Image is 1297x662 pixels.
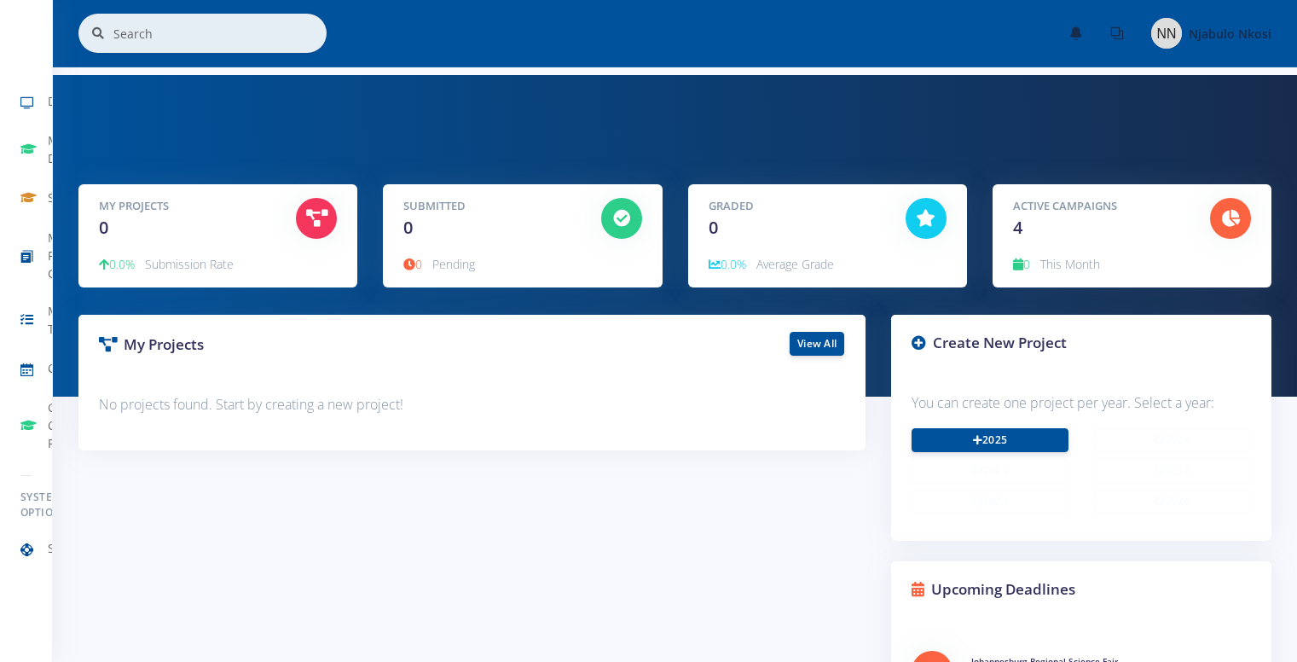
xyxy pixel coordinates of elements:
a: Image placeholder Njabulo Nkosi [1138,15,1271,52]
span: My Dashboard [48,131,111,167]
button: 2022 [1094,459,1251,483]
a: View All [790,332,844,356]
span: My Project Groups [48,229,90,282]
span: Pending [432,256,475,272]
span: Calendar [48,359,100,377]
span: Njabulo Nkosi [1189,26,1271,42]
span: 0 [709,216,718,239]
h5: Active Campaigns [1013,198,1184,215]
h3: My Projects [99,334,459,356]
span: 0.0% [709,256,746,272]
h5: My Projects [99,198,270,215]
span: 0.0% [99,256,135,272]
a: 2025 [912,428,1068,452]
span: Average Grade [756,256,834,272]
img: Image placeholder [1151,18,1182,49]
span: 0 [403,216,413,239]
span: Submission Rate [145,256,234,272]
span: 0 [99,216,108,239]
span: 0 [1013,256,1030,272]
h3: Create New Project [912,332,1251,354]
h5: Submitted [403,198,575,215]
span: My Tasks [48,302,79,338]
span: Dashboard [48,92,111,110]
span: 4 [1013,216,1022,239]
h5: Graded [709,198,880,215]
p: You can create one project per year. Select a year: [912,392,1251,415]
span: Grade Change Requests [48,398,101,452]
p: No projects found. Start by creating a new project! [99,393,845,416]
button: 2020 [1094,490,1251,514]
h3: Upcoming Deadlines [912,578,1251,601]
span: 0 [403,256,422,272]
span: Support [48,539,94,557]
span: Schools [48,189,91,206]
input: Search [113,14,327,53]
button: 2024 [1094,428,1251,452]
h6: System Options [20,490,32,520]
button: 2021 [912,490,1068,514]
span: This Month [1040,256,1100,272]
button: 2023 [912,459,1068,483]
